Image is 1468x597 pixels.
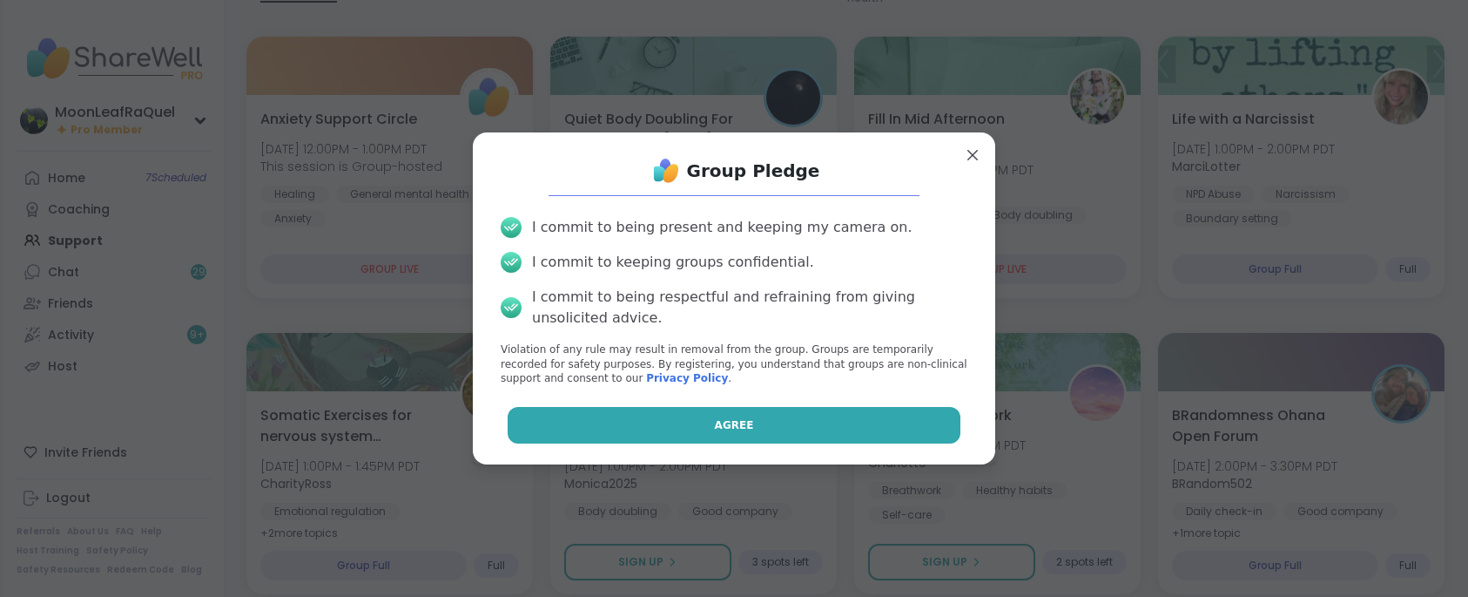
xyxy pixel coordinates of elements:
[649,153,683,188] img: ShareWell Logo
[508,407,961,444] button: Agree
[501,343,967,386] p: Violation of any rule may result in removal from the group. Groups are temporarily recorded for s...
[532,252,814,273] div: I commit to keeping groups confidential.
[687,159,820,183] h1: Group Pledge
[532,287,967,329] div: I commit to being respectful and refraining from giving unsolicited advice.
[532,217,912,238] div: I commit to being present and keeping my camera on.
[646,372,728,384] a: Privacy Policy
[715,417,754,433] span: Agree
